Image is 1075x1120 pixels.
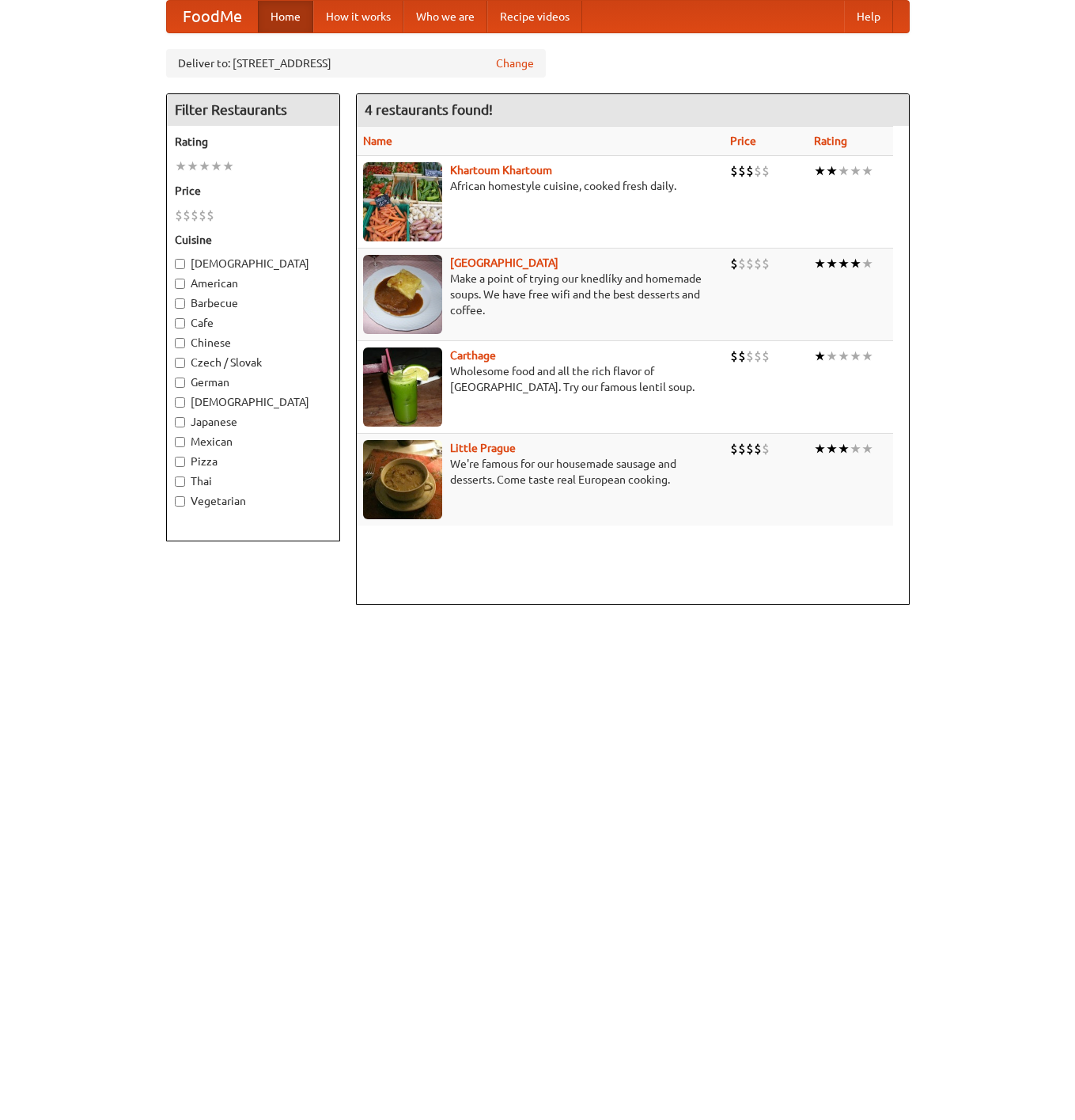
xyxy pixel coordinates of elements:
[363,135,392,147] a: Name
[187,158,199,175] li: ★
[363,363,717,395] p: Wholesome food and all the rich flavor of [GEOGRAPHIC_DATA]. Try our famous lentil soup.
[191,207,199,224] li: $
[175,417,185,427] input: Japanese
[175,355,331,370] label: Czech / Slovak
[363,178,717,194] p: African homestyle cuisine, cooked fresh daily.
[206,207,214,224] li: $
[850,440,861,457] li: ★
[175,476,185,487] input: Thai
[166,49,546,78] div: Deliver to: [STREET_ADDRESS]
[838,440,850,457] li: ★
[175,378,185,388] input: German
[844,1,893,32] a: Help
[754,255,762,272] li: $
[826,347,838,365] li: ★
[222,158,234,175] li: ★
[175,374,331,390] label: German
[167,1,258,32] a: FoodMe
[175,358,185,368] input: Czech / Slovak
[738,255,746,272] li: $
[175,232,331,248] h5: Cuisine
[175,318,185,328] input: Cafe
[746,255,754,272] li: $
[175,158,187,175] li: ★
[850,162,861,180] li: ★
[496,55,534,71] a: Change
[762,255,770,272] li: $
[363,440,442,519] img: littleprague.jpg
[861,347,873,365] li: ★
[175,295,331,311] label: Barbecue
[814,162,826,180] li: ★
[861,440,873,457] li: ★
[258,1,313,32] a: Home
[167,94,339,126] h4: Filter Restaurants
[450,256,558,269] a: [GEOGRAPHIC_DATA]
[814,255,826,272] li: ★
[826,162,838,180] li: ★
[363,347,442,427] img: carthage.jpg
[762,162,770,180] li: $
[199,207,206,224] li: $
[199,158,210,175] li: ★
[175,298,185,309] input: Barbecue
[754,440,762,457] li: $
[175,207,183,224] li: $
[746,162,754,180] li: $
[175,275,331,291] label: American
[175,496,185,507] input: Vegetarian
[210,158,222,175] li: ★
[175,394,331,410] label: [DEMOGRAPHIC_DATA]
[838,255,850,272] li: ★
[487,1,582,32] a: Recipe videos
[363,255,442,334] img: czechpoint.jpg
[175,259,185,269] input: [DEMOGRAPHIC_DATA]
[175,134,331,150] h5: Rating
[175,335,331,351] label: Chinese
[738,347,746,365] li: $
[730,440,738,457] li: $
[365,102,493,117] ng-pluralize: 4 restaurants found!
[838,347,850,365] li: ★
[175,437,185,447] input: Mexican
[826,440,838,457] li: ★
[175,454,331,469] label: Pizza
[183,207,191,224] li: $
[730,162,738,180] li: $
[175,338,185,348] input: Chinese
[814,347,826,365] li: ★
[762,440,770,457] li: $
[175,493,331,509] label: Vegetarian
[861,255,873,272] li: ★
[738,162,746,180] li: $
[175,473,331,489] label: Thai
[175,397,185,408] input: [DEMOGRAPHIC_DATA]
[175,457,185,467] input: Pizza
[861,162,873,180] li: ★
[850,255,861,272] li: ★
[403,1,487,32] a: Who we are
[746,347,754,365] li: $
[450,164,552,177] a: Khartoum Khartoum
[175,256,331,271] label: [DEMOGRAPHIC_DATA]
[175,315,331,331] label: Cafe
[738,440,746,457] li: $
[450,442,516,454] a: Little Prague
[730,135,756,147] a: Price
[175,434,331,450] label: Mexican
[363,456,717,488] p: We're famous for our housemade sausage and desserts. Come taste real European cooking.
[826,255,838,272] li: ★
[838,162,850,180] li: ★
[450,349,496,362] a: Carthage
[175,279,185,289] input: American
[762,347,770,365] li: $
[363,162,442,241] img: khartoum.jpg
[730,255,738,272] li: $
[850,347,861,365] li: ★
[175,414,331,430] label: Japanese
[754,347,762,365] li: $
